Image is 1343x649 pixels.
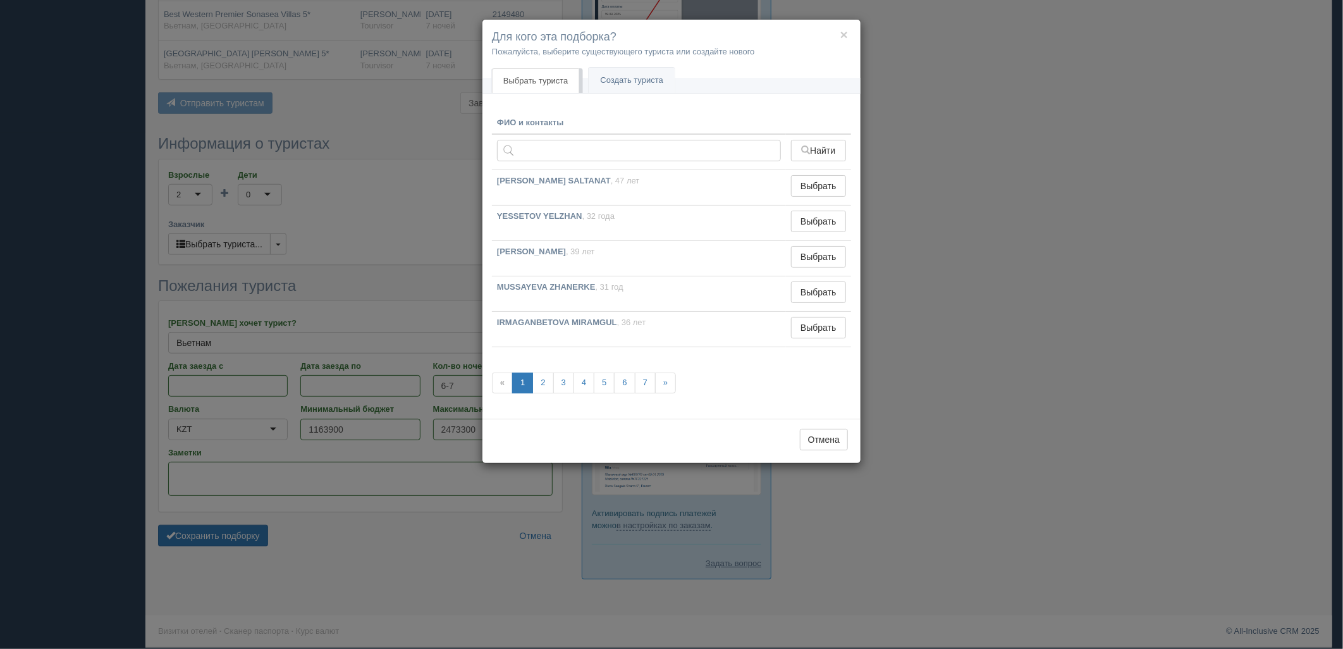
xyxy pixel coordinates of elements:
[614,373,635,393] a: 6
[611,176,640,185] span: , 47 лет
[840,28,848,41] button: ×
[573,373,594,393] a: 4
[589,68,675,94] a: Создать туриста
[791,317,846,338] button: Выбрать
[532,373,553,393] a: 2
[497,282,596,292] b: MUSSAYEVA ZHANERKE
[492,112,786,135] th: ФИО и контакты
[791,140,846,161] button: Найти
[492,68,579,94] a: Выбрать туриста
[800,429,848,450] button: Отмена
[791,281,846,303] button: Выбрать
[553,373,574,393] a: 3
[635,373,656,393] a: 7
[497,247,566,256] b: [PERSON_NAME]
[566,247,595,256] span: , 39 лет
[582,211,615,221] span: , 32 года
[596,282,623,292] span: , 31 год
[497,176,611,185] b: [PERSON_NAME] SALTANAT
[492,373,513,393] span: «
[512,373,533,393] a: 1
[497,140,781,161] input: Поиск по ФИО, паспорту или контактам
[492,46,851,58] p: Пожалуйста, выберите существующего туриста или создайте нового
[791,211,846,232] button: Выбрать
[617,318,646,327] span: , 36 лет
[791,246,846,268] button: Выбрать
[655,373,676,393] a: »
[594,373,615,393] a: 5
[492,29,851,46] h4: Для кого эта подборка?
[791,175,846,197] button: Выбрать
[497,211,582,221] b: YESSETOV YELZHAN
[497,318,617,327] b: IRMAGANBETOVA MIRAMGUL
